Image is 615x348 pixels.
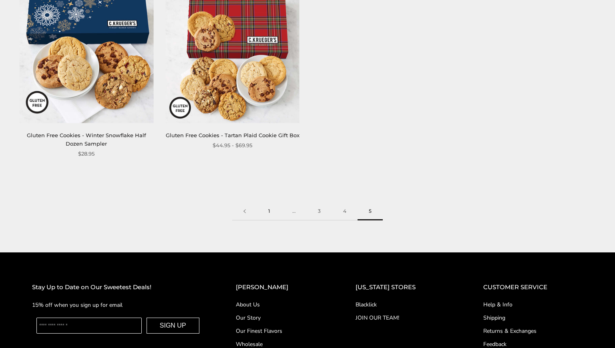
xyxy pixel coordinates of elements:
a: Blacklick [356,300,451,309]
input: Enter your email [36,318,142,334]
a: 3 [307,202,332,220]
a: Gluten Free Cookies - Tartan Plaid Cookie Gift Box [166,132,299,138]
a: Our Story [236,314,324,322]
span: $28.95 [78,150,94,158]
a: Returns & Exchanges [483,327,583,335]
a: Help & Info [483,300,583,309]
p: 15% off when you sign up for email [32,300,204,310]
a: Previous page [232,202,257,220]
a: Our Finest Flavors [236,327,324,335]
a: JOIN OUR TEAM! [356,314,451,322]
a: 1 [257,202,281,220]
h2: Stay Up to Date on Our Sweetest Deals! [32,282,204,292]
button: SIGN UP [147,318,199,334]
a: Gluten Free Cookies - Winter Snowflake Half Dozen Sampler [27,132,146,147]
h2: [PERSON_NAME] [236,282,324,292]
h2: CUSTOMER SERVICE [483,282,583,292]
a: About Us [236,300,324,309]
span: … [281,202,307,220]
a: Shipping [483,314,583,322]
h2: [US_STATE] STORES [356,282,451,292]
span: 5 [358,202,383,220]
iframe: Sign Up via Text for Offers [6,318,83,342]
a: 4 [332,202,358,220]
span: $44.95 - $69.95 [213,141,252,150]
